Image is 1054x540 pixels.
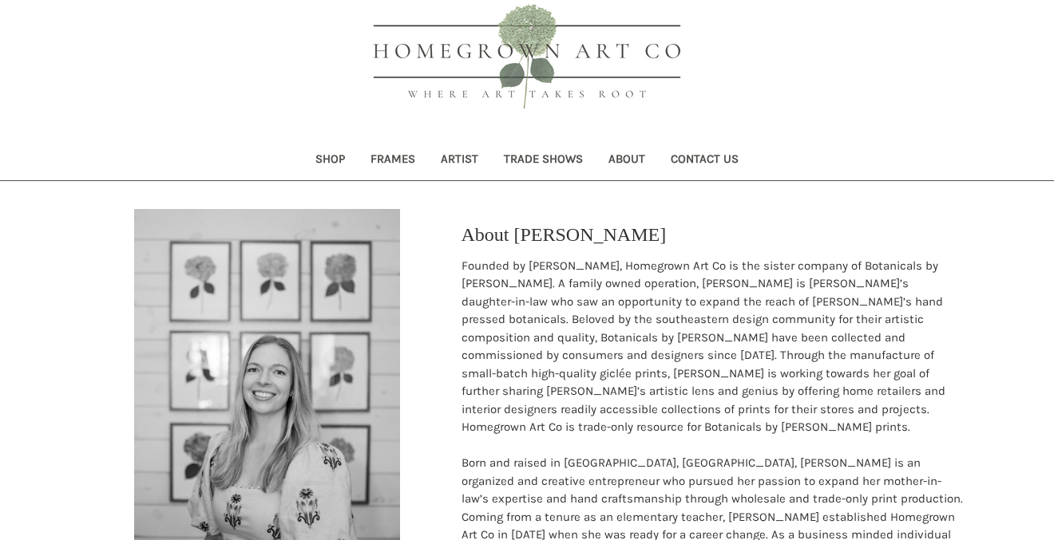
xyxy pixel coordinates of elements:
[596,141,658,180] a: About
[658,141,751,180] a: Contact Us
[462,220,667,249] p: About [PERSON_NAME]
[303,141,358,180] a: Shop
[428,141,491,180] a: Artist
[491,141,596,180] a: Trade Shows
[462,257,965,436] p: Founded by [PERSON_NAME], Homegrown Art Co is the sister company of Botanicals by [PERSON_NAME]. ...
[358,141,428,180] a: Frames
